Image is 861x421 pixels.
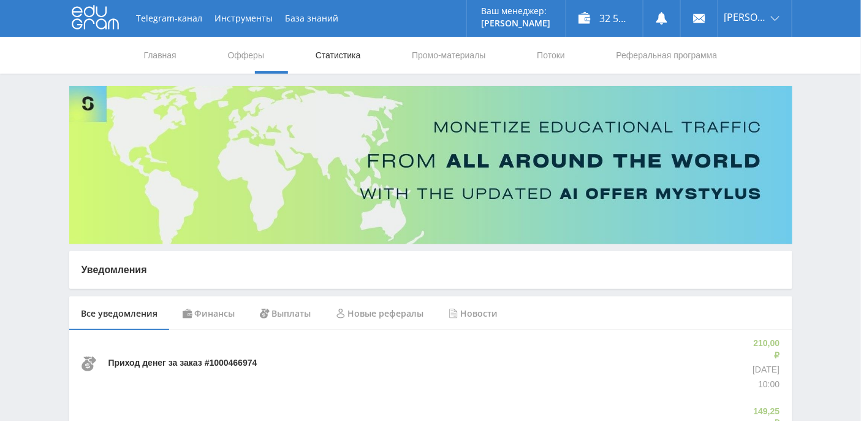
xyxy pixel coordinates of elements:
[750,379,780,391] p: 10:00
[170,296,248,331] div: Финансы
[536,37,566,74] a: Потоки
[324,296,436,331] div: Новые рефералы
[314,37,362,74] a: Статистика
[482,18,551,28] p: [PERSON_NAME]
[143,37,178,74] a: Главная
[436,296,510,331] div: Новости
[227,37,266,74] a: Офферы
[411,37,487,74] a: Промо-материалы
[82,263,780,277] p: Уведомления
[248,296,324,331] div: Выплаты
[615,37,719,74] a: Реферальная программа
[750,338,780,361] p: 210,00 ₽
[724,12,767,22] span: [PERSON_NAME]
[69,86,792,244] img: Banner
[69,296,170,331] div: Все уведомления
[750,364,780,376] p: [DATE]
[108,357,257,369] p: Приход денег за заказ #1000466974
[482,6,551,16] p: Ваш менеджер:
